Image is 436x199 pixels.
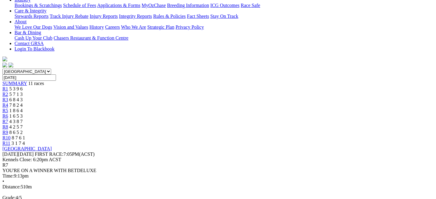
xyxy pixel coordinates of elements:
div: Care & Integrity [15,14,434,19]
a: Injury Reports [90,14,118,19]
a: Careers [105,24,120,30]
a: Stewards Reports [15,14,48,19]
div: YOU'RE ON A WINNER WITH BETDELUXE [2,168,434,173]
a: Who We Are [121,24,146,30]
a: Applications & Forms [97,3,140,8]
a: Vision and Values [53,24,88,30]
a: Login To Blackbook [15,46,54,51]
a: [GEOGRAPHIC_DATA] [2,146,52,151]
span: 1 6 5 3 [9,113,23,119]
a: R4 [2,103,8,108]
a: Track Injury Rebate [50,14,88,19]
span: 8 7 6 1 [12,135,25,140]
span: [DATE] [2,152,18,157]
span: 6 8 4 3 [9,97,23,102]
a: Integrity Reports [119,14,152,19]
a: Contact GRSA [15,41,44,46]
span: 1 8 6 4 [9,108,23,113]
div: 9:13pm [2,173,434,179]
a: MyOzChase [142,3,166,8]
span: FIRST RACE: [35,152,63,157]
a: Race Safe [241,3,260,8]
div: Bar & Dining [15,35,434,41]
span: 5 3 9 6 [9,86,23,91]
a: R1 [2,86,8,91]
div: Kennels Close: 6:20pm ACST [2,157,434,162]
a: Chasers Restaurant & Function Centre [54,35,128,41]
a: Strategic Plan [147,24,174,30]
a: Stay On Track [210,14,238,19]
span: Time: [2,173,14,178]
a: Bookings & Scratchings [15,3,62,8]
a: R10 [2,135,11,140]
span: 8 6 5 2 [9,130,23,135]
a: R5 [2,108,8,113]
a: R9 [2,130,8,135]
span: 11 races [28,81,44,86]
span: 7 8 2 4 [9,103,23,108]
a: R8 [2,124,8,129]
span: Distance: [2,184,21,189]
img: facebook.svg [2,63,7,67]
a: R6 [2,113,8,119]
span: 4 2 5 7 [9,124,23,129]
a: Cash Up Your Club [15,35,52,41]
a: SUMMARY [2,81,27,86]
a: Fact Sheets [187,14,209,19]
a: Bar & Dining [15,30,41,35]
span: 7:05PM(ACST) [35,152,95,157]
img: twitter.svg [8,63,13,67]
a: R11 [2,141,10,146]
a: Care & Integrity [15,8,47,13]
a: Breeding Information [167,3,209,8]
a: R7 [2,119,8,124]
a: History [89,24,104,30]
a: Schedule of Fees [63,3,96,8]
img: logo-grsa-white.png [2,57,7,61]
span: • [2,179,4,184]
a: Rules & Policies [153,14,186,19]
input: Select date [2,74,56,81]
a: R2 [2,92,8,97]
span: [DATE] [2,152,34,157]
div: About [15,24,434,30]
div: 510m [2,184,434,190]
a: About [15,19,27,24]
span: 3 1 7 4 [11,141,25,146]
a: ICG Outcomes [210,3,239,8]
span: 5 7 1 3 [9,92,23,97]
a: Privacy Policy [175,24,204,30]
span: R7 [2,162,8,168]
div: Industry [15,3,434,8]
a: We Love Our Dogs [15,24,52,30]
a: R3 [2,97,8,102]
span: 4 3 8 7 [9,119,23,124]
